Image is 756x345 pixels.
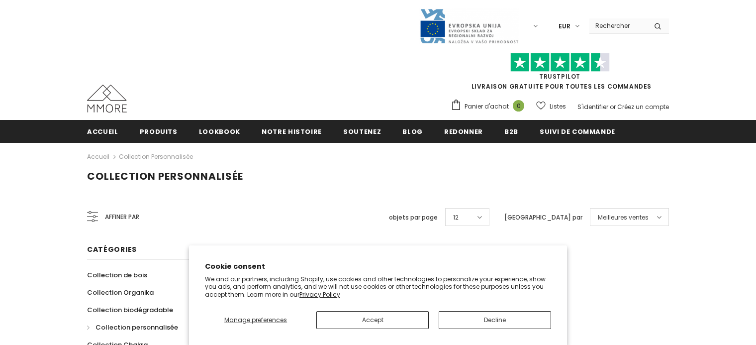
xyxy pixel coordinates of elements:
img: Faites confiance aux étoiles pilotes [510,53,610,72]
span: Catégories [87,244,137,254]
a: Redonner [444,120,483,142]
span: Affiner par [105,212,139,223]
span: Manage preferences [224,316,287,324]
a: Créez un compte [617,103,669,111]
a: Javni Razpis [419,21,519,30]
a: Collection biodégradable [87,301,173,319]
p: We and our partners, including Shopify, use cookies and other technologies to personalize your ex... [205,275,551,299]
span: LIVRAISON GRATUITE POUR TOUTES LES COMMANDES [451,57,669,91]
span: Redonner [444,127,483,136]
span: or [610,103,616,111]
span: Collection de bois [87,270,147,280]
span: Blog [402,127,423,136]
a: Collection Organika [87,284,154,301]
a: Listes [536,98,566,115]
a: Privacy Policy [299,290,340,299]
input: Search Site [589,18,647,33]
a: Panier d'achat 0 [451,99,529,114]
span: Panier d'achat [465,102,509,112]
span: B2B [504,127,518,136]
span: Listes [550,102,566,112]
span: Suivi de commande [540,127,615,136]
span: Accueil [87,127,118,136]
h2: Cookie consent [205,261,551,272]
label: objets par page [389,213,438,223]
a: soutenez [343,120,381,142]
a: Produits [140,120,178,142]
img: Cas MMORE [87,85,127,113]
img: Javni Razpis [419,8,519,44]
a: Lookbook [199,120,240,142]
span: Notre histoire [262,127,322,136]
a: S'identifier [577,103,608,111]
span: Collection personnalisée [95,323,178,332]
span: 0 [513,100,524,112]
a: Accueil [87,120,118,142]
span: Produits [140,127,178,136]
span: 12 [453,213,459,223]
a: Suivi de commande [540,120,615,142]
a: Notre histoire [262,120,322,142]
span: Collection biodégradable [87,305,173,315]
span: Lookbook [199,127,240,136]
a: TrustPilot [539,72,580,81]
a: Accueil [87,151,109,163]
label: [GEOGRAPHIC_DATA] par [504,213,582,223]
button: Accept [316,311,429,329]
a: B2B [504,120,518,142]
span: Collection personnalisée [87,169,243,183]
button: Manage preferences [205,311,306,329]
a: Collection personnalisée [119,152,193,161]
a: Blog [402,120,423,142]
span: EUR [559,21,570,31]
button: Decline [439,311,551,329]
a: Collection de bois [87,266,147,284]
span: Collection Organika [87,288,154,297]
span: soutenez [343,127,381,136]
a: Collection personnalisée [87,319,178,336]
span: Meilleures ventes [598,213,649,223]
